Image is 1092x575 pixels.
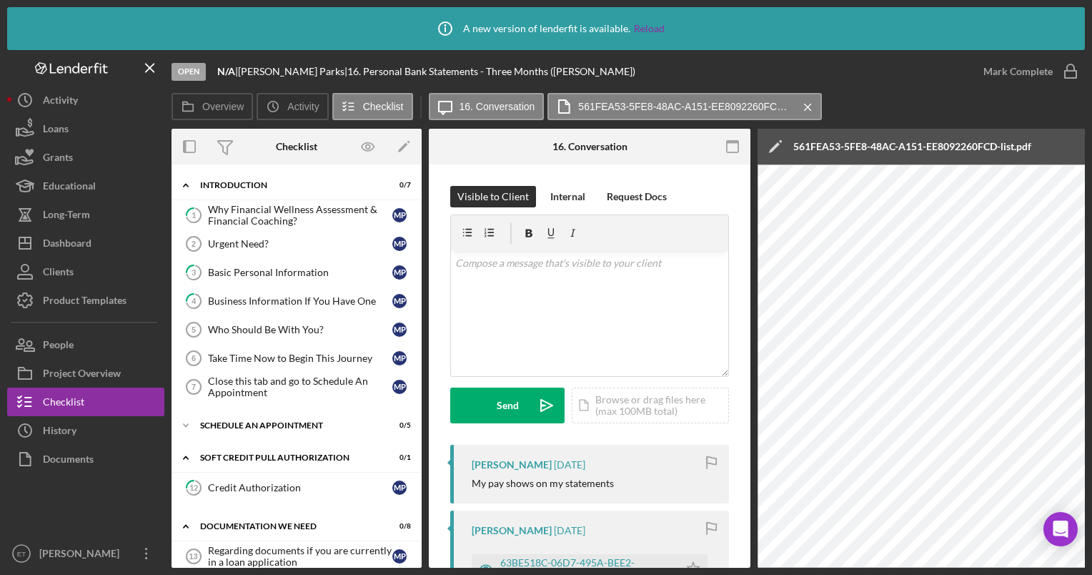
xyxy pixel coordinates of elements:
[172,93,253,120] button: Overview
[200,522,375,531] div: Documentation We Need
[192,325,196,334] tspan: 5
[7,229,164,257] a: Dashboard
[192,267,196,277] tspan: 3
[192,354,196,363] tspan: 6
[578,101,793,112] label: 561FEA53-5FE8-48AC-A151-EE8092260FCD-list.pdf
[179,344,415,373] a: 6Take Time Now to Begin This JourneyMP
[179,473,415,502] a: 12Credit AuthorizationMP
[472,478,614,489] div: My pay shows on my statements
[969,57,1085,86] button: Mark Complete
[385,421,411,430] div: 0 / 5
[392,323,407,337] div: M P
[7,86,164,114] button: Activity
[7,330,164,359] button: People
[7,539,164,568] button: ET[PERSON_NAME]
[634,23,665,34] a: Reload
[554,459,585,471] time: 2025-08-10 01:47
[257,93,328,120] button: Activity
[347,66,635,77] div: 16. Personal Bank Statements - Three Months ([PERSON_NAME])
[43,359,121,391] div: Project Overview
[392,481,407,495] div: M P
[7,143,164,172] button: Grants
[208,295,392,307] div: Business Information If You Have One
[392,265,407,280] div: M P
[43,330,74,363] div: People
[43,229,91,261] div: Dashboard
[43,86,78,118] div: Activity
[43,445,94,477] div: Documents
[192,210,196,220] tspan: 1
[208,353,392,364] div: Take Time Now to Begin This Journey
[363,101,404,112] label: Checklist
[552,141,627,152] div: 16. Conversation
[1043,512,1078,546] div: Open Intercom Messenger
[287,101,319,112] label: Activity
[457,186,529,207] div: Visible to Client
[460,101,535,112] label: 16. Conversation
[179,542,415,571] a: 13Regarding documents if you are currently in a loan applicationMP
[36,539,129,571] div: [PERSON_NAME]
[7,416,164,445] button: History
[192,296,197,305] tspan: 4
[200,453,375,462] div: Soft Credit Pull Authorization
[179,373,415,401] a: 7Close this tab and go to Schedule An AppointmentMP
[7,388,164,416] button: Checklist
[7,359,164,388] button: Project Overview
[202,101,244,112] label: Overview
[172,63,206,81] div: Open
[179,287,415,315] a: 4Business Information If You Have OneMP
[179,230,415,258] a: 2Urgent Need?MP
[217,66,238,77] div: |
[200,421,375,430] div: Schedule An Appointment
[17,550,26,558] text: ET
[392,237,407,251] div: M P
[392,208,407,222] div: M P
[7,286,164,315] button: Product Templates
[7,114,164,143] button: Loans
[208,324,392,335] div: Who Should Be With You?
[385,522,411,531] div: 0 / 8
[208,482,392,493] div: Credit Authorization
[543,186,592,207] button: Internal
[217,65,235,77] b: N/A
[189,483,198,492] tspan: 12
[392,351,407,365] div: M P
[7,445,164,473] button: Documents
[200,181,375,190] div: Introduction
[192,240,196,248] tspan: 2
[427,11,665,46] div: A new version of lenderfit is available.
[7,172,164,200] a: Educational
[392,549,407,564] div: M P
[179,258,415,287] a: 3Basic Personal InformationMP
[276,141,317,152] div: Checklist
[554,525,585,536] time: 2025-08-10 01:46
[450,388,565,423] button: Send
[179,315,415,344] a: 5Who Should Be With You?MP
[208,545,392,568] div: Regarding documents if you are currently in a loan application
[208,238,392,250] div: Urgent Need?
[7,200,164,229] button: Long-Term
[43,200,90,232] div: Long-Term
[472,459,552,471] div: [PERSON_NAME]
[607,186,667,207] div: Request Docs
[208,375,392,398] div: Close this tab and go to Schedule An Appointment
[43,143,73,175] div: Grants
[208,267,392,278] div: Basic Personal Information
[547,93,822,120] button: 561FEA53-5FE8-48AC-A151-EE8092260FCD-list.pdf
[43,416,76,448] div: History
[472,525,552,536] div: [PERSON_NAME]
[429,93,545,120] button: 16. Conversation
[43,286,126,318] div: Product Templates
[7,257,164,286] button: Clients
[192,383,196,391] tspan: 7
[983,57,1053,86] div: Mark Complete
[332,93,413,120] button: Checklist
